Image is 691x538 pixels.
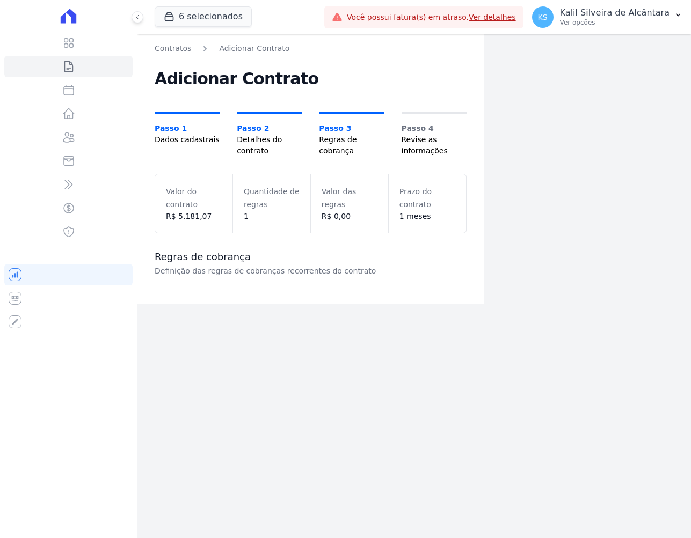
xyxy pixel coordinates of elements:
[219,43,289,54] a: Adicionar Contrato
[560,18,670,27] p: Ver opções
[155,250,467,263] h3: Regras de cobrança
[347,12,516,23] span: Você possui fatura(s) em atraso.
[166,185,222,211] dt: Valor do contrato
[155,134,220,145] span: Dados cadastrais
[538,13,548,21] span: KS
[166,211,222,222] dd: R$ 5.181,07
[560,8,670,18] p: Kalil Silveira de Alcântara
[402,134,467,157] span: Revise as informações
[237,123,302,134] span: Passo 2
[523,2,691,32] button: KS Kalil Silveira de Alcântara Ver opções
[399,211,455,222] dd: 1 meses
[155,71,467,86] h2: Adicionar Contrato
[155,123,220,134] span: Passo 1
[322,185,377,211] dt: Valor das regras
[319,134,384,157] span: Regras de cobrança
[155,112,467,157] nav: Progress
[244,211,300,222] dd: 1
[469,13,516,21] a: Ver detalhes
[402,123,467,134] span: Passo 4
[322,211,377,222] dd: R$ 0,00
[399,185,455,211] dt: Prazo do contrato
[237,134,302,157] span: Detalhes do contrato
[244,185,300,211] dt: Quantidade de regras
[155,266,467,276] p: Definição das regras de cobranças recorrentes do contrato
[155,6,252,27] button: 6 selecionados
[155,43,191,54] a: Contratos
[155,43,467,54] nav: Breadcrumb
[319,123,384,134] span: Passo 3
